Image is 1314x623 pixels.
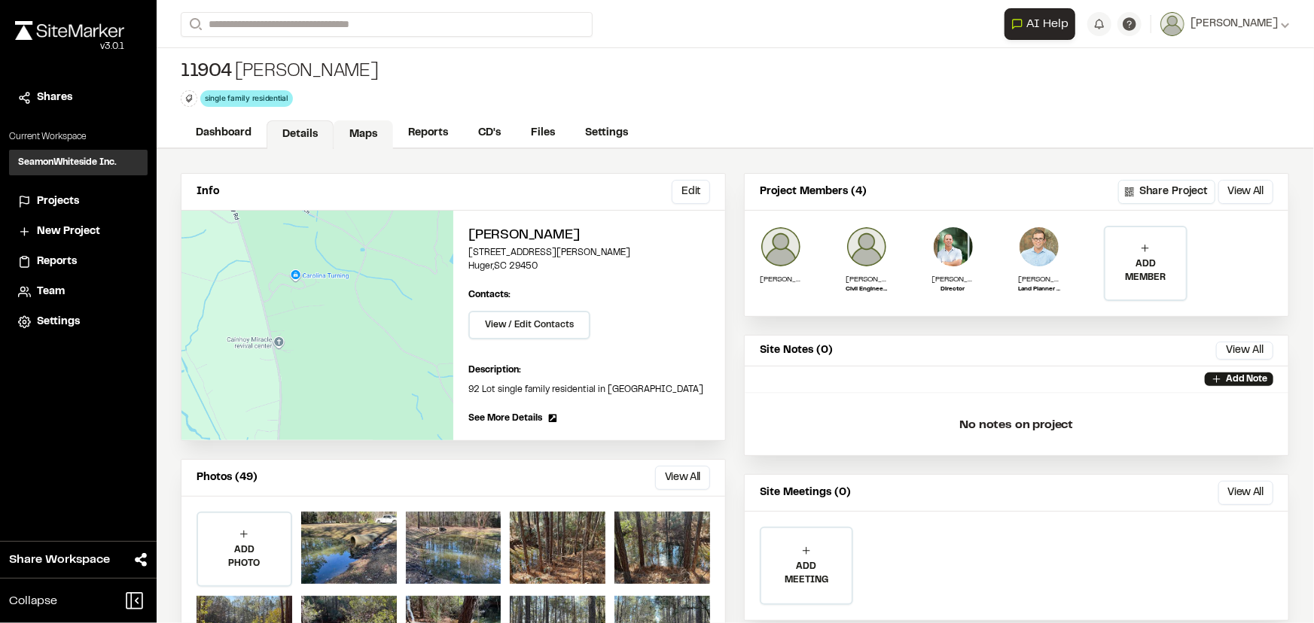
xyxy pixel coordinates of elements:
[9,130,148,144] p: Current Workspace
[757,401,1276,449] p: No notes on project
[932,226,974,268] img: Rusty Blake
[18,254,139,270] a: Reports
[655,466,710,490] button: View All
[932,274,974,285] p: [PERSON_NAME]
[468,383,710,397] p: 92 Lot single family residential in [GEOGRAPHIC_DATA]
[468,260,710,273] p: Huger , SC 29450
[181,90,197,107] button: Edit Tags
[516,119,570,147] a: Files
[200,90,293,106] div: single family residential
[1216,342,1273,360] button: View All
[197,470,258,486] p: Photos (49)
[1218,180,1273,204] button: View All
[1160,12,1184,36] img: User
[37,314,80,330] span: Settings
[37,223,100,240] span: New Project
[37,284,65,300] span: Team
[181,12,208,37] button: Search
[197,184,219,200] p: Info
[1160,12,1290,36] button: [PERSON_NAME]
[18,314,139,330] a: Settings
[267,120,334,149] a: Details
[1218,481,1273,505] button: View All
[468,311,590,339] button: View / Edit Contacts
[672,180,710,204] button: Edit
[570,119,643,147] a: Settings
[846,226,888,268] img: Kyle Wicks
[463,119,516,147] a: CD's
[18,193,139,210] a: Projects
[1018,285,1060,294] p: Land Planner III
[1105,257,1185,284] p: ADD MEMBER
[846,274,888,285] p: [PERSON_NAME]
[9,592,57,610] span: Collapse
[1191,16,1278,32] span: [PERSON_NAME]
[1018,226,1060,268] img: Blake Thomas-Wolfe
[334,120,393,149] a: Maps
[468,226,710,246] h2: [PERSON_NAME]
[468,412,542,425] span: See More Details
[181,60,232,84] span: 11904
[760,485,851,501] p: Site Meetings (0)
[198,543,291,570] p: ADD PHOTO
[1005,8,1075,40] button: Open AI Assistant
[18,284,139,300] a: Team
[18,90,139,106] a: Shares
[932,285,974,294] p: Director
[18,223,139,240] a: New Project
[761,560,852,587] p: ADD MEETING
[760,274,802,285] p: [PERSON_NAME]
[15,21,124,40] img: rebrand.png
[37,193,79,210] span: Projects
[15,40,124,53] div: Oh geez...please don't...
[37,254,77,270] span: Reports
[1005,8,1081,40] div: Open AI Assistant
[468,246,710,260] p: [STREET_ADDRESS][PERSON_NAME]
[468,288,511,302] p: Contacts:
[393,119,463,147] a: Reports
[18,156,117,169] h3: SeamonWhiteside Inc.
[37,90,72,106] span: Shares
[181,60,379,84] div: [PERSON_NAME]
[1118,180,1215,204] button: Share Project
[1026,15,1069,33] span: AI Help
[1018,274,1060,285] p: [PERSON_NAME]
[760,342,833,359] p: Site Notes (0)
[760,184,867,200] p: Project Members (4)
[1226,372,1267,386] p: Add Note
[181,119,267,147] a: Dashboard
[846,285,888,294] p: Civil Engineering Project Manager
[468,363,710,377] p: Description:
[760,226,802,268] img: Ben Koss
[9,551,110,569] span: Share Workspace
